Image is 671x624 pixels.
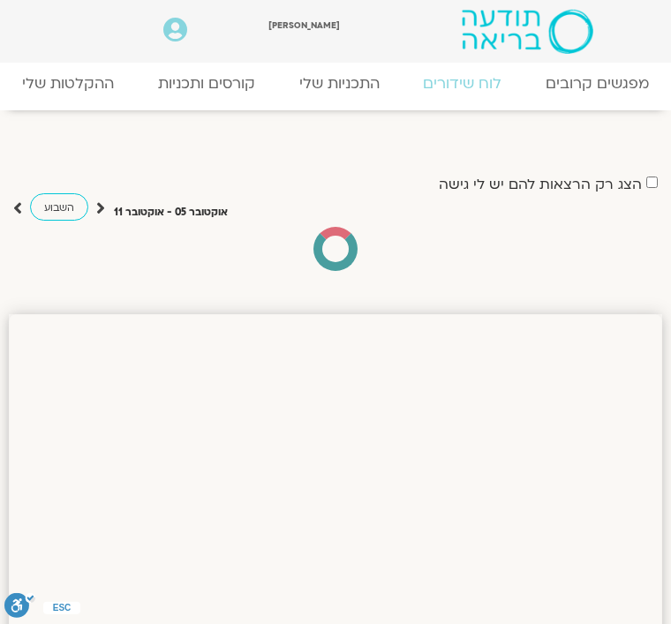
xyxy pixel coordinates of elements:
[439,177,642,192] label: הצג רק הרצאות להם יש לי גישה
[268,19,340,31] span: [PERSON_NAME]
[277,65,402,101] a: התכניות שלי
[524,65,671,101] a: מפגשים קרובים
[114,204,228,222] p: אוקטובר 05 - אוקטובר 11
[401,65,524,101] a: לוח שידורים
[44,201,74,214] span: השבוע
[30,193,88,221] a: השבוע
[136,65,277,101] a: קורסים ותכניות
